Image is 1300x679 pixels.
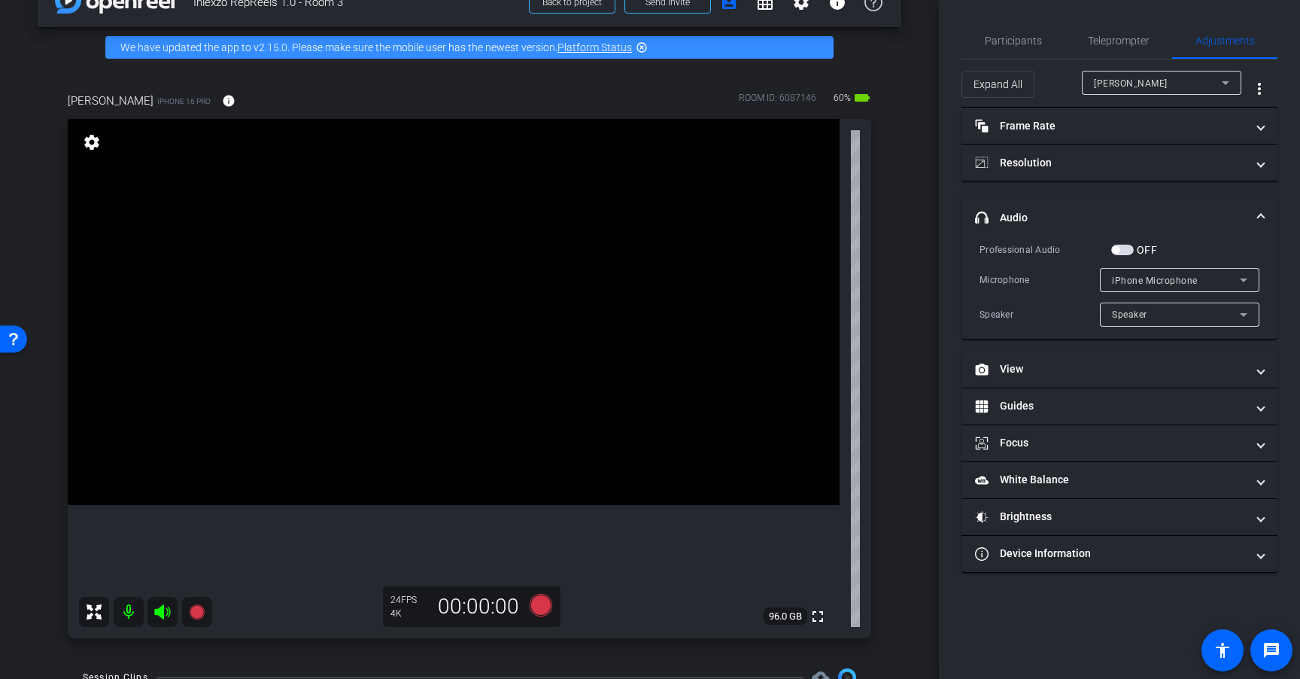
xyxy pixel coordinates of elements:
[1112,276,1198,286] span: iPhone Microphone
[961,462,1277,498] mat-expansion-panel-header: White Balance
[1112,309,1147,320] span: Speaker
[809,607,827,626] mat-icon: fullscreen
[1241,71,1277,107] button: More Options for Adjustments Panel
[831,86,853,110] span: 60%
[961,242,1277,339] div: Audio
[81,133,102,151] mat-icon: settings
[157,96,211,107] span: iPhone 16 Pro
[390,607,428,620] div: 4K
[1195,35,1255,46] span: Adjustments
[975,398,1246,414] mat-panel-title: Guides
[973,70,1022,99] span: Expand All
[1094,78,1168,89] span: [PERSON_NAME]
[975,210,1246,226] mat-panel-title: Audio
[961,499,1277,535] mat-expansion-panel-header: Brightness
[975,361,1246,377] mat-panel-title: View
[975,118,1246,134] mat-panel-title: Frame Rate
[961,352,1277,388] mat-expansion-panel-header: View
[980,307,1100,322] div: Speaker
[961,145,1277,181] mat-expansion-panel-header: Resolution
[980,242,1111,257] div: Professional Audio
[557,41,632,53] a: Platform Status
[975,546,1246,562] mat-panel-title: Device Information
[739,91,816,113] div: ROOM ID: 6087146
[975,435,1246,451] mat-panel-title: Focus
[961,425,1277,461] mat-expansion-panel-header: Focus
[636,41,648,53] mat-icon: highlight_off
[975,155,1246,171] mat-panel-title: Resolution
[975,509,1246,525] mat-panel-title: Brightness
[401,595,417,605] span: FPS
[105,36,834,59] div: We have updated the app to v2.15.0. Please make sure the mobile user has the newest version.
[1250,80,1268,98] mat-icon: more_vert
[764,607,807,626] span: 96.0 GB
[1134,242,1157,257] label: OFF
[961,388,1277,425] mat-expansion-panel-header: Guides
[222,94,235,108] mat-icon: info
[1213,641,1232,659] mat-icon: accessibility
[975,472,1246,488] mat-panel-title: White Balance
[68,93,153,109] span: [PERSON_NAME]
[961,108,1277,144] mat-expansion-panel-header: Frame Rate
[961,193,1277,242] mat-expansion-panel-header: Audio
[961,536,1277,572] mat-expansion-panel-header: Device Information
[980,273,1100,288] div: Microphone
[390,594,428,606] div: 24
[1088,35,1150,46] span: Teleprompter
[428,594,529,620] div: 00:00:00
[1262,641,1280,659] mat-icon: message
[853,89,871,107] mat-icon: battery_std
[961,71,1034,98] button: Expand All
[985,35,1042,46] span: Participants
